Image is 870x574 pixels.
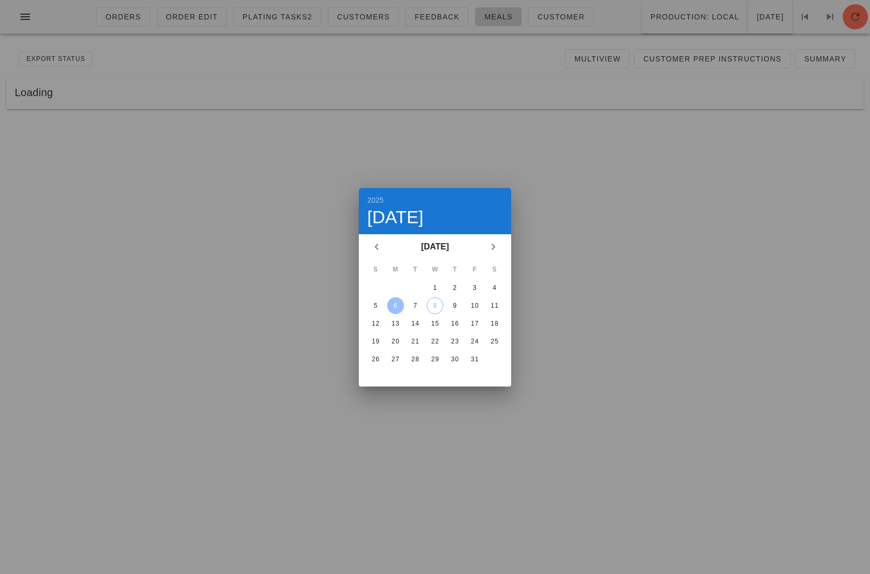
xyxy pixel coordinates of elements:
[447,333,463,350] button: 23
[387,338,404,345] div: 20
[486,302,503,309] div: 11
[386,260,405,278] th: M
[367,208,503,226] div: [DATE]
[426,260,444,278] th: W
[387,302,404,309] div: 6
[447,315,463,332] button: 16
[407,338,423,345] div: 21
[387,297,404,314] button: 6
[485,260,504,278] th: S
[427,338,443,345] div: 22
[447,279,463,296] button: 2
[466,320,483,327] div: 17
[447,338,463,345] div: 23
[406,260,424,278] th: T
[447,284,463,291] div: 2
[466,279,483,296] button: 3
[466,338,483,345] div: 24
[367,333,384,350] button: 19
[387,333,404,350] button: 20
[427,315,443,332] button: 15
[447,351,463,368] button: 30
[407,356,423,363] div: 28
[466,302,483,309] div: 10
[486,338,503,345] div: 25
[427,333,443,350] button: 22
[466,356,483,363] div: 31
[486,297,503,314] button: 11
[486,320,503,327] div: 18
[486,284,503,291] div: 4
[366,260,385,278] th: S
[466,284,483,291] div: 3
[367,320,384,327] div: 12
[427,279,443,296] button: 1
[407,351,423,368] button: 28
[387,351,404,368] button: 27
[466,315,483,332] button: 17
[367,237,386,256] button: Previous month
[484,237,503,256] button: Next month
[427,284,443,291] div: 1
[367,356,384,363] div: 26
[427,302,443,309] div: 8
[427,297,443,314] button: 8
[447,297,463,314] button: 9
[427,356,443,363] div: 29
[407,320,423,327] div: 14
[417,236,453,257] button: [DATE]
[367,196,503,204] div: 2025
[367,297,384,314] button: 5
[465,260,484,278] th: F
[367,351,384,368] button: 26
[387,320,404,327] div: 13
[466,351,483,368] button: 31
[447,302,463,309] div: 9
[387,356,404,363] div: 27
[447,320,463,327] div: 16
[367,315,384,332] button: 12
[466,297,483,314] button: 10
[367,302,384,309] div: 5
[466,333,483,350] button: 24
[446,260,464,278] th: T
[447,356,463,363] div: 30
[407,315,423,332] button: 14
[427,351,443,368] button: 29
[387,315,404,332] button: 13
[367,338,384,345] div: 19
[407,297,423,314] button: 7
[486,279,503,296] button: 4
[407,333,423,350] button: 21
[486,333,503,350] button: 25
[407,302,423,309] div: 7
[427,320,443,327] div: 15
[486,315,503,332] button: 18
